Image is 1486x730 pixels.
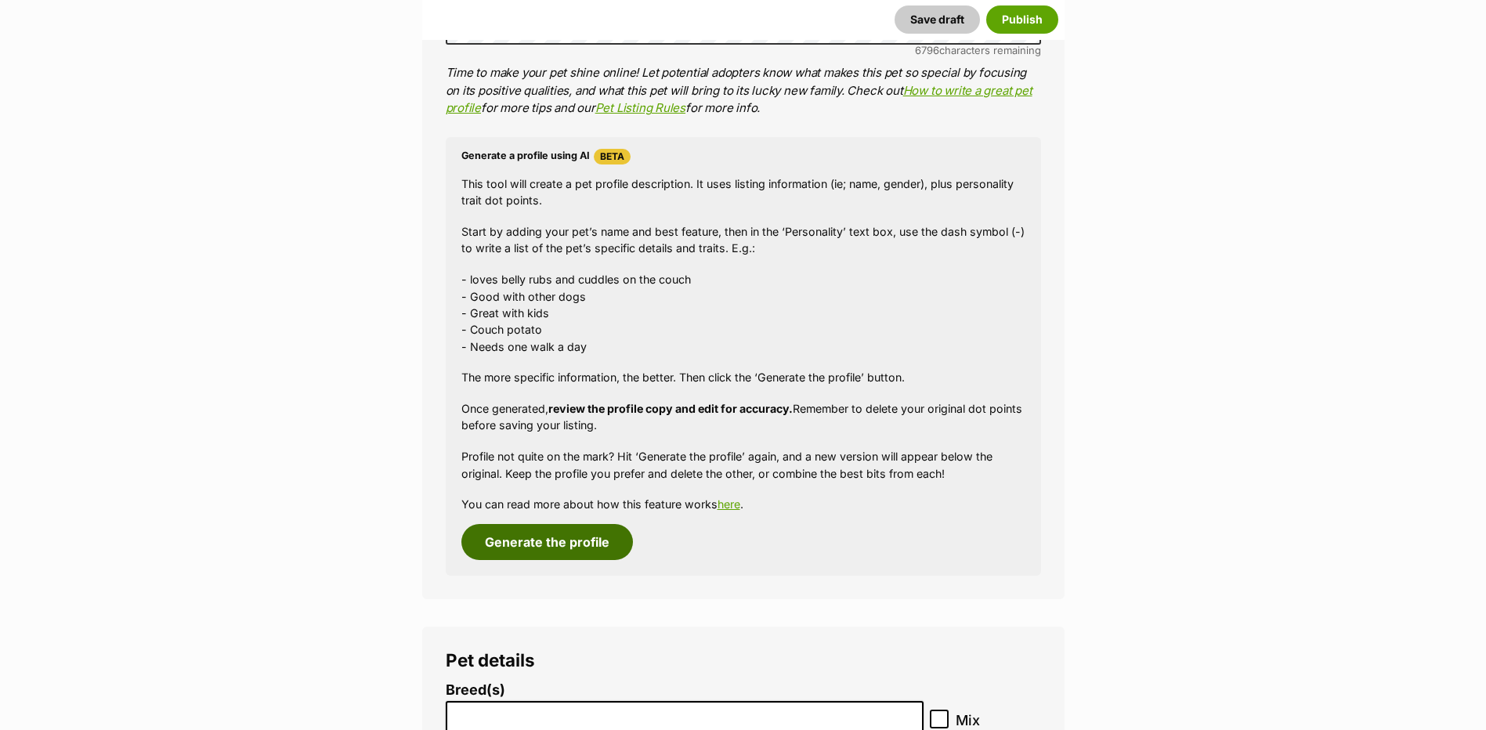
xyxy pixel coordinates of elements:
button: Generate the profile [461,524,633,560]
span: 6796 [915,44,939,56]
label: Breed(s) [446,682,924,699]
button: Publish [986,5,1058,34]
a: How to write a great pet profile [446,83,1032,116]
p: The more specific information, the better. Then click the ‘Generate the profile’ button. [461,369,1025,385]
div: characters remaining [446,45,1041,56]
p: Time to make your pet shine online! Let potential adopters know what makes this pet so special by... [446,64,1041,117]
a: here [718,497,740,511]
span: Beta [594,149,631,164]
button: Save draft [895,5,980,34]
a: Pet Listing Rules [595,100,685,115]
span: Pet details [446,649,535,670]
p: Start by adding your pet’s name and best feature, then in the ‘Personality’ text box, use the das... [461,223,1025,257]
h4: Generate a profile using AI [461,149,1025,164]
p: This tool will create a pet profile description. It uses listing information (ie; name, gender), ... [461,175,1025,209]
p: You can read more about how this feature works . [461,496,1025,512]
p: Profile not quite on the mark? Hit ‘Generate the profile’ again, and a new version will appear be... [461,448,1025,482]
p: - loves belly rubs and cuddles on the couch - Good with other dogs - Great with kids - Couch pota... [461,271,1025,355]
p: Once generated, Remember to delete your original dot points before saving your listing. [461,400,1025,434]
strong: review the profile copy and edit for accuracy. [548,402,793,415]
